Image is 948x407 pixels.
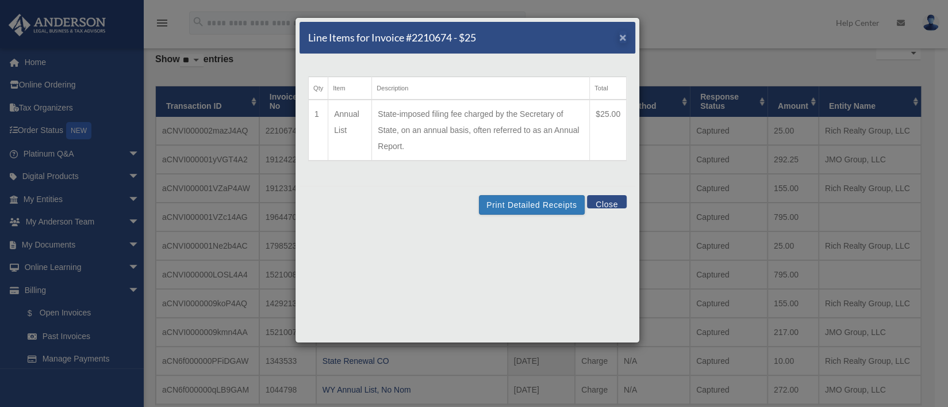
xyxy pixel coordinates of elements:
[479,195,584,215] button: Print Detailed Receipts
[619,31,627,44] span: ×
[328,77,372,100] th: Item
[590,77,627,100] th: Total
[372,77,590,100] th: Description
[328,100,372,161] td: Annual List
[308,31,476,45] h5: Line Items for Invoice #2210674 - $25
[309,77,328,100] th: Qty
[309,100,328,161] td: 1
[372,100,590,161] td: State-imposed filing fee charged by the Secretary of State, on an annual basis, often referred to...
[590,100,627,161] td: $25.00
[619,31,627,43] button: Close
[587,195,627,208] button: Close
